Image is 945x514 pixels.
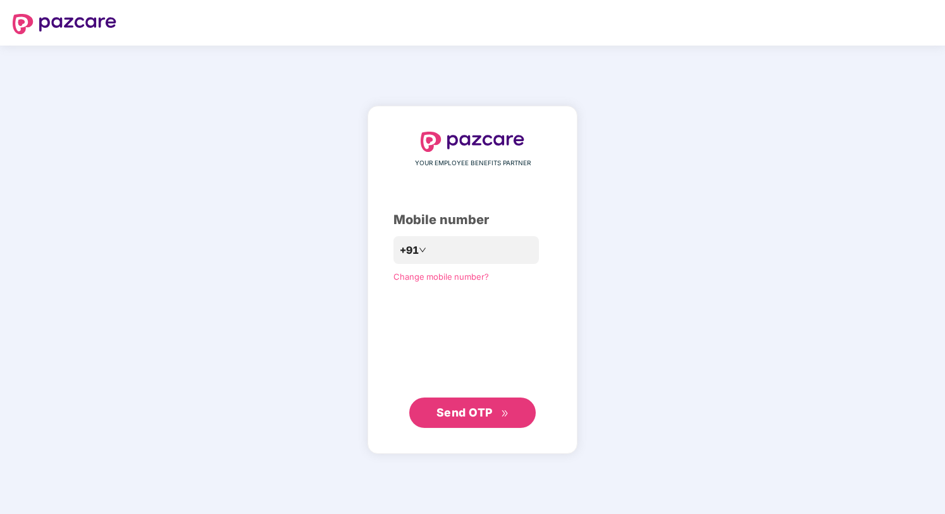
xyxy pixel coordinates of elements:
[501,410,509,418] span: double-right
[400,242,419,258] span: +91
[393,210,552,230] div: Mobile number
[13,14,116,34] img: logo
[415,158,531,168] span: YOUR EMPLOYEE BENEFITS PARTNER
[436,406,493,419] span: Send OTP
[393,272,489,282] a: Change mobile number?
[421,132,524,152] img: logo
[419,246,426,254] span: down
[409,398,536,428] button: Send OTPdouble-right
